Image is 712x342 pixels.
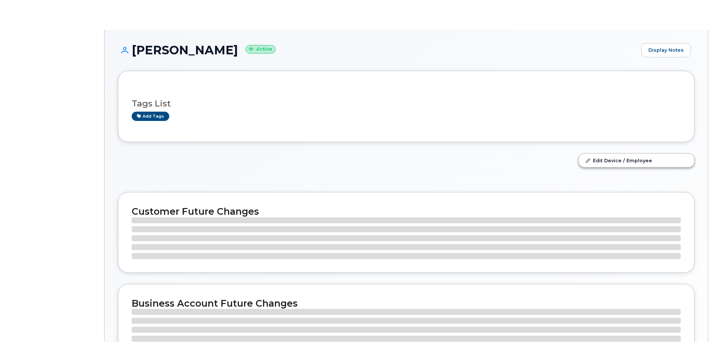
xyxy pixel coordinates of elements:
h1: [PERSON_NAME] [118,44,638,57]
small: Active [246,45,276,54]
a: Edit Device / Employee [579,154,694,167]
h3: Tags List [132,99,681,108]
h2: Customer Future Changes [132,206,681,217]
h2: Business Account Future Changes [132,298,681,309]
a: Add tags [132,112,169,121]
a: Display Notes [641,43,691,57]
